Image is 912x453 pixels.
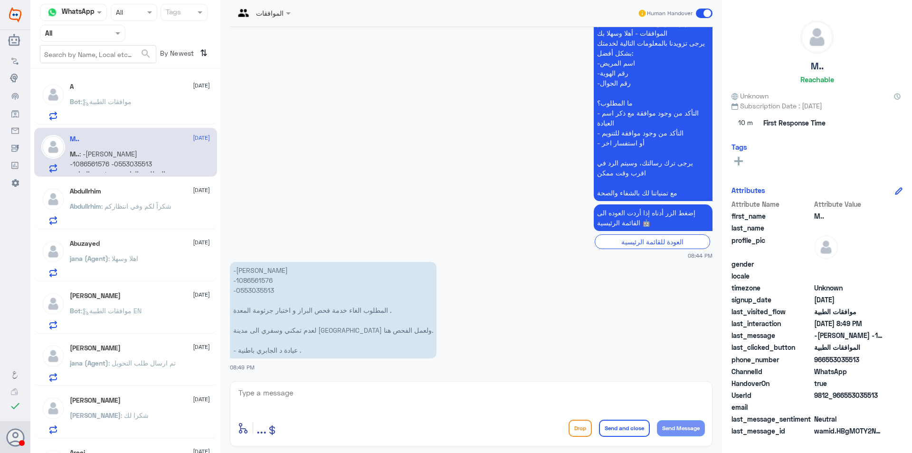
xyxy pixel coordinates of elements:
[814,390,883,400] span: 9812_966553035513
[108,359,176,367] span: : تم ارسال طلب التحويل
[193,343,210,351] span: [DATE]
[9,7,21,22] img: Widebot Logo
[45,5,59,19] img: whatsapp.png
[70,307,81,315] span: Bot
[256,417,266,439] button: ...
[140,46,152,62] button: search
[595,234,710,249] div: العودة للقائمة الرئيسية
[814,271,883,281] span: null
[41,83,65,106] img: defaultAdmin.png
[70,150,79,158] span: M..
[731,426,812,436] span: last_message_id
[731,330,812,340] span: last_message
[9,400,21,412] i: check
[814,211,883,221] span: M..
[814,378,883,388] span: true
[230,262,437,358] p: 30/9/2025, 8:49 PM
[657,420,705,436] button: Send Message
[70,359,108,367] span: jana (Agent)
[70,411,121,419] span: [PERSON_NAME]
[70,202,101,210] span: Abdullrhim
[814,283,883,293] span: Unknown
[763,118,826,128] span: First Response Time
[731,186,765,194] h6: Attributes
[814,259,883,269] span: null
[814,295,883,305] span: 2025-09-30T17:44:40.122Z
[731,199,812,209] span: Attribute Name
[81,97,132,106] span: : موافقات الطبية
[814,342,883,352] span: الموافقات الطبية
[731,235,812,257] span: profile_pic
[731,211,812,221] span: first_name
[41,240,65,263] img: defaultAdmin.png
[193,238,210,247] span: [DATE]
[647,9,693,18] span: Human Handover
[688,251,712,260] span: 08:44 PM
[101,202,171,210] span: : شكراً لكم وفي انتظاركم
[731,223,812,233] span: last_name
[70,292,121,300] h5: Saqib Ali
[814,414,883,424] span: 0
[70,396,121,405] h5: Abdullah
[731,414,812,424] span: last_message_sentiment
[41,187,65,211] img: defaultAdmin.png
[814,318,883,328] span: 2025-09-30T17:49:40.582Z
[193,81,210,90] span: [DATE]
[811,61,824,72] h5: M..
[40,46,156,63] input: Search by Name, Local etc…
[108,254,138,262] span: : اهلا وسهلا
[41,344,65,368] img: defaultAdmin.png
[81,307,142,315] span: : موافقات الطبية EN
[731,143,747,151] h6: Tags
[731,91,769,101] span: Unknown
[731,355,812,365] span: phone_number
[193,186,210,194] span: [DATE]
[731,259,812,269] span: gender
[800,75,834,84] h6: Reachable
[731,318,812,328] span: last_interaction
[70,344,121,352] h5: Norah Alqahtani
[814,366,883,376] span: 2
[814,355,883,365] span: 966553035513
[731,271,812,281] span: locale
[731,295,812,305] span: signup_date
[70,83,74,91] h5: A
[814,402,883,412] span: null
[731,342,812,352] span: last_clicked_button
[70,150,174,218] span: : -[PERSON_NAME] -1086561576 -0553035513 المطلوب الغاء خدمة فحص البراز و اختبار جرثومة المعدة . ل...
[814,426,883,436] span: wamid.HBgMOTY2NTUzMDM1NTEzFQIAEhgUM0FBOEZBQjU0QTAyQ0JGODQzNDIA
[70,97,81,106] span: Bot
[6,428,24,446] button: Avatar
[164,7,181,19] div: Tags
[156,45,196,64] span: By Newest
[814,235,838,259] img: defaultAdmin.png
[599,420,650,437] button: Send and close
[41,292,65,316] img: defaultAdmin.png
[801,21,833,53] img: defaultAdmin.png
[731,366,812,376] span: ChannelId
[814,199,883,209] span: Attribute Value
[594,204,712,231] p: 30/9/2025, 8:44 PM
[200,45,208,61] i: ⇅
[193,395,210,404] span: [DATE]
[731,307,812,317] span: last_visited_flow
[230,364,255,370] span: 08:49 PM
[70,135,79,143] h5: M..
[140,48,152,59] span: search
[41,396,65,420] img: defaultAdmin.png
[731,402,812,412] span: email
[731,115,760,132] span: 10 m
[256,419,266,436] span: ...
[814,307,883,317] span: موافقات الطبية
[70,240,100,248] h5: Abuzayed
[569,420,592,437] button: Drop
[193,290,210,299] span: [DATE]
[70,254,108,262] span: jana (Agent)
[731,101,902,111] span: Subscription Date : [DATE]
[814,330,883,340] span: -محمد راشد القحطاني -1086561576 -0553035513 المطلوب الغاء خدمة فحص البراز و اختبار جرثومة المعدة ...
[731,378,812,388] span: HandoverOn
[731,390,812,400] span: UserId
[41,135,65,159] img: defaultAdmin.png
[193,134,210,142] span: [DATE]
[70,187,101,195] h5: Abdullrhim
